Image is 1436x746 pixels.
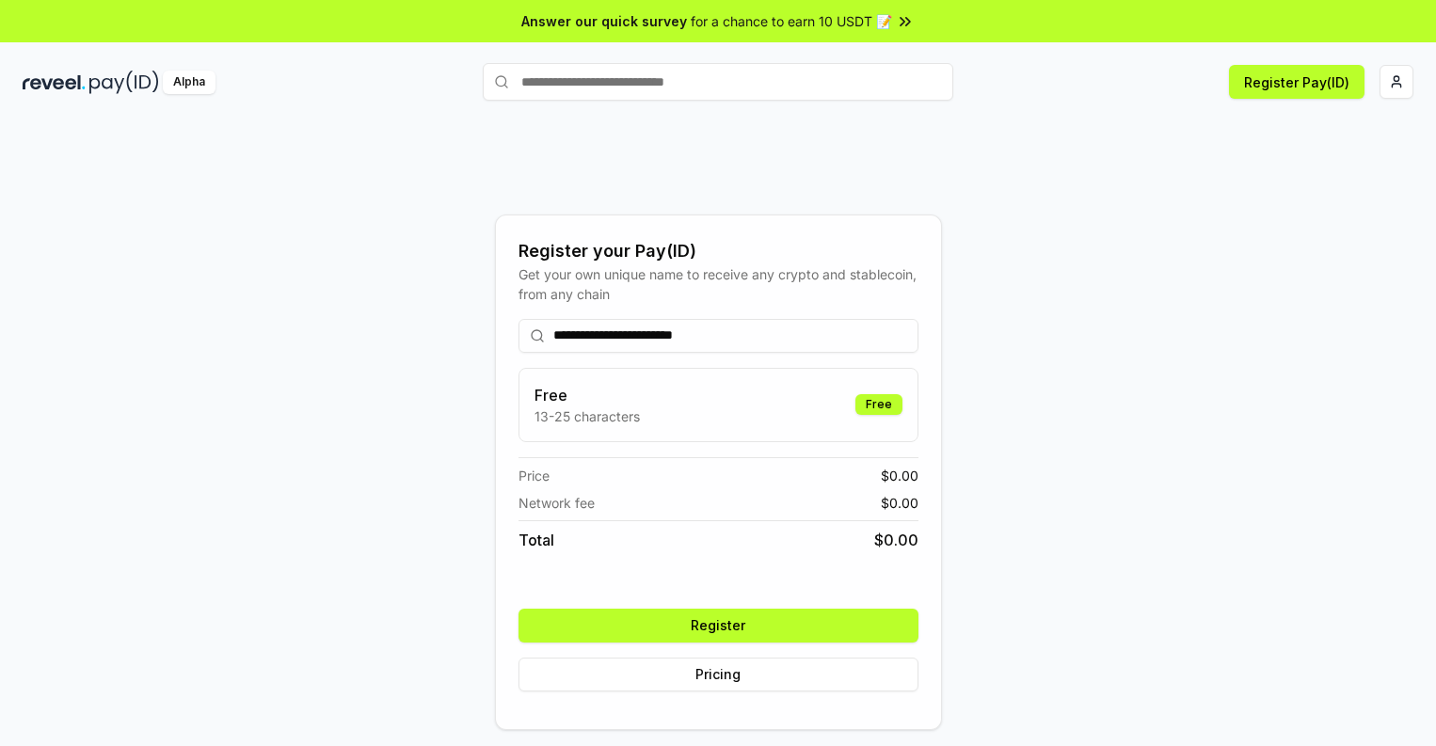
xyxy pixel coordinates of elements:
[519,529,554,551] span: Total
[1229,65,1364,99] button: Register Pay(ID)
[89,71,159,94] img: pay_id
[881,493,918,513] span: $ 0.00
[519,238,918,264] div: Register your Pay(ID)
[519,264,918,304] div: Get your own unique name to receive any crypto and stablecoin, from any chain
[855,394,902,415] div: Free
[163,71,215,94] div: Alpha
[874,529,918,551] span: $ 0.00
[521,11,687,31] span: Answer our quick survey
[519,466,550,485] span: Price
[519,493,595,513] span: Network fee
[519,609,918,643] button: Register
[535,384,640,406] h3: Free
[535,406,640,426] p: 13-25 characters
[23,71,86,94] img: reveel_dark
[519,658,918,691] button: Pricing
[691,11,892,31] span: for a chance to earn 10 USDT 📝
[881,466,918,485] span: $ 0.00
